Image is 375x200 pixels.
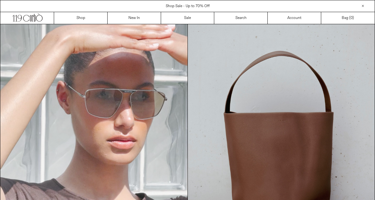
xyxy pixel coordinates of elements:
a: Account [268,12,321,24]
a: New In [108,12,161,24]
a: Shop [54,12,108,24]
a: Search [214,12,268,24]
span: ) [350,15,354,21]
a: Sale [161,12,215,24]
a: Bag () [321,12,375,24]
a: Shop Sale - Up to 70% Off [166,4,210,9]
span: 0 [350,16,353,20]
